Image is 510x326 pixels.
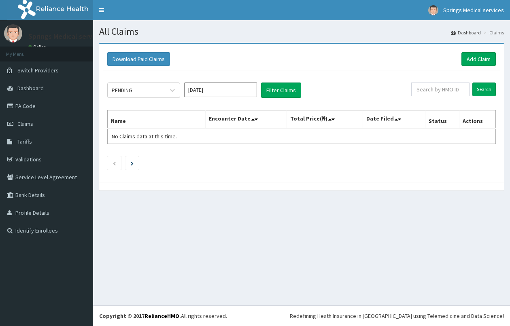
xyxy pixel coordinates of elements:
a: Add Claim [461,52,496,66]
input: Search [472,83,496,96]
th: Actions [459,110,495,129]
span: Tariffs [17,138,32,145]
a: RelianceHMO [144,312,179,320]
input: Select Month and Year [184,83,257,97]
th: Status [425,110,459,129]
input: Search by HMO ID [411,83,470,96]
th: Date Filed [363,110,425,129]
a: Online [28,44,48,50]
a: Dashboard [451,29,481,36]
footer: All rights reserved. [93,305,510,326]
a: Previous page [113,159,116,167]
button: Download Paid Claims [107,52,170,66]
th: Encounter Date [205,110,287,129]
img: User Image [428,5,438,15]
span: No Claims data at this time. [112,133,177,140]
span: Springs Medical services [443,6,504,14]
span: Claims [17,120,33,127]
strong: Copyright © 2017 . [99,312,181,320]
button: Filter Claims [261,83,301,98]
img: User Image [4,24,22,42]
p: Springs Medical services [28,33,105,40]
div: Redefining Heath Insurance in [GEOGRAPHIC_DATA] using Telemedicine and Data Science! [290,312,504,320]
div: PENDING [112,86,132,94]
th: Total Price(₦) [287,110,363,129]
span: Dashboard [17,85,44,92]
th: Name [108,110,206,129]
li: Claims [482,29,504,36]
a: Next page [131,159,134,167]
span: Switch Providers [17,67,59,74]
h1: All Claims [99,26,504,37]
